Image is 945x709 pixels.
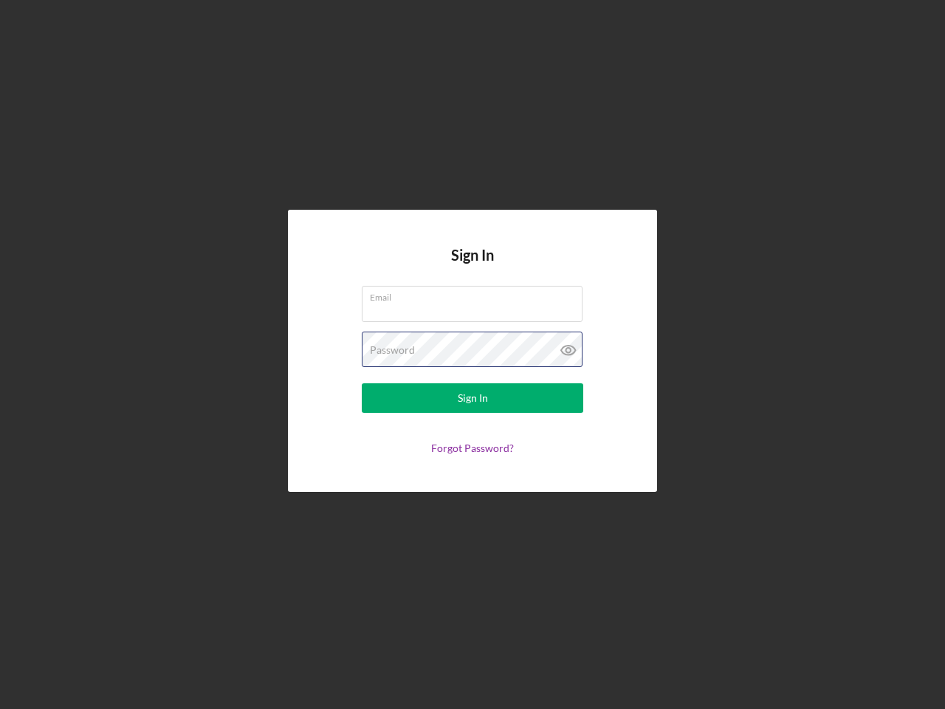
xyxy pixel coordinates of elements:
[362,383,583,413] button: Sign In
[458,383,488,413] div: Sign In
[431,442,514,454] a: Forgot Password?
[370,287,583,303] label: Email
[451,247,494,286] h4: Sign In
[370,344,415,356] label: Password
